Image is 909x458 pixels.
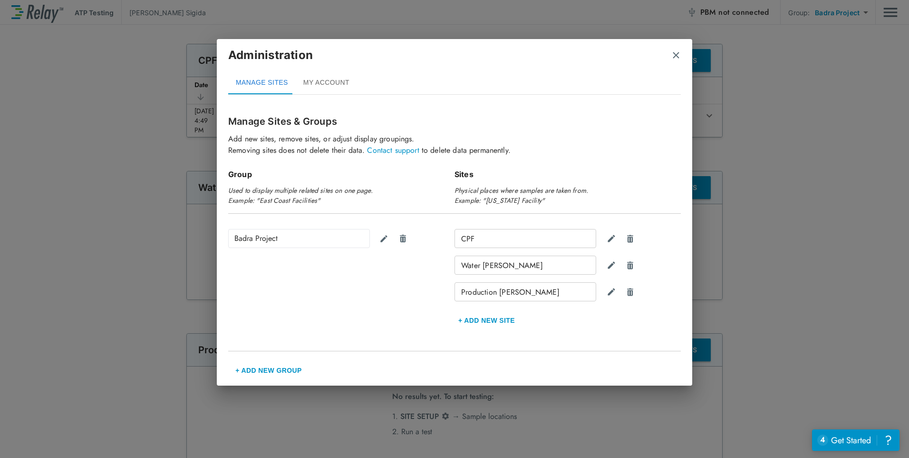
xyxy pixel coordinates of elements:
[454,169,681,180] p: Sites
[228,229,370,248] div: Badra Project
[601,256,620,275] button: Edit site
[620,256,639,275] button: Delete site
[296,71,357,94] button: MY ACCOUNT
[607,260,616,270] img: Edit site
[812,429,899,451] iframe: Resource center
[671,50,681,60] button: close
[607,234,616,243] img: Edit site
[367,145,419,156] a: Contact support
[607,287,616,297] img: Edit site
[228,133,681,156] p: Add new sites, remove sites, or adjust display groupings. Removing sites does not delete their da...
[626,288,635,297] img: Delete site
[454,256,596,275] div: Water [PERSON_NAME]
[454,282,681,301] div: Production [PERSON_NAME] edit iconDrawer Icon
[454,186,588,205] em: Physical places where samples are taken from. Example: "[US_STATE] Facility"
[228,114,681,129] p: Manage Sites & Groups
[454,309,519,332] button: + Add new Site
[228,47,313,64] p: Administration
[228,71,296,94] button: MANAGE SITES
[379,234,388,243] img: edit icon
[671,50,681,60] img: Close
[454,229,596,248] div: CPF
[454,229,681,248] div: CPF edit iconDrawer Icon
[601,229,620,248] button: Edit site
[620,282,639,301] button: Delete site
[454,282,596,301] div: Production [PERSON_NAME]
[374,229,393,248] button: Edit group
[228,359,309,382] button: + Add New Group
[601,282,620,301] button: Edit site
[454,256,681,275] div: Water [PERSON_NAME] edit iconDrawer Icon
[228,186,373,205] em: Used to display multiple related sites on one page. Example: "East Coast Facilities"
[393,229,412,248] button: Delete group
[228,169,454,180] p: Group
[626,234,635,243] img: Delete site
[620,229,639,248] button: Delete site
[626,261,635,270] img: Delete site
[398,234,407,243] img: Delete Icon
